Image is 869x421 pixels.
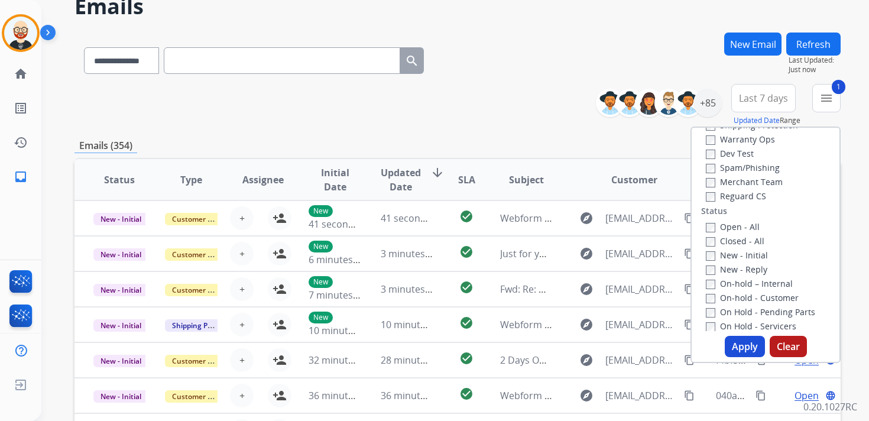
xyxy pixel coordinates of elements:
[605,318,677,332] span: [EMAIL_ADDRESS][DOMAIN_NAME]
[706,308,715,318] input: On Hold - Pending Parts
[4,17,37,50] img: avatar
[500,354,777,367] span: 2 Days Only: EXTRA 15% off mattresses. Stack Your Savings! 💰
[74,138,137,153] p: Emails (354)
[706,223,715,232] input: Open - All
[500,283,675,296] span: Fwd: Re: Handoff from [PERSON_NAME]
[825,390,836,401] mat-icon: language
[731,84,796,112] button: Last 7 days
[684,355,695,365] mat-icon: content_copy
[579,318,594,332] mat-icon: explore
[789,65,841,75] span: Just now
[579,211,594,225] mat-icon: explore
[309,241,333,252] p: New
[706,162,780,173] label: Spam/Phishing
[93,284,148,296] span: New - Initial
[684,390,695,401] mat-icon: content_copy
[509,173,544,187] span: Subject
[684,213,695,224] mat-icon: content_copy
[706,322,715,332] input: On Hold - Servicers
[739,96,788,101] span: Last 7 days
[611,173,657,187] span: Customer
[309,312,333,323] p: New
[104,173,135,187] span: Status
[706,135,715,145] input: Warranty Ops
[706,265,715,275] input: New - Reply
[309,389,377,402] span: 36 minutes ago
[459,280,474,294] mat-icon: check_circle
[706,306,815,318] label: On Hold - Pending Parts
[706,148,754,159] label: Dev Test
[500,318,768,331] span: Webform from [EMAIL_ADDRESS][DOMAIN_NAME] on [DATE]
[309,354,377,367] span: 32 minutes ago
[706,237,715,247] input: Closed - All
[14,67,28,81] mat-icon: home
[14,135,28,150] mat-icon: history
[706,294,715,303] input: On-hold - Customer
[381,247,444,260] span: 3 minutes ago
[93,390,148,403] span: New - Initial
[706,176,783,187] label: Merchant Team
[381,166,421,194] span: Updated Date
[605,388,677,403] span: [EMAIL_ADDRESS][DOMAIN_NAME]
[789,56,841,65] span: Last Updated:
[579,388,594,403] mat-icon: explore
[230,348,254,372] button: +
[755,390,766,401] mat-icon: content_copy
[230,277,254,301] button: +
[239,388,245,403] span: +
[684,284,695,294] mat-icon: content_copy
[93,248,148,261] span: New - Initial
[230,206,254,230] button: +
[430,166,445,180] mat-icon: arrow_downward
[93,213,148,225] span: New - Initial
[500,247,782,260] span: Just for you: an extra 20% OFF during our Prime Time Flash Sale
[239,211,245,225] span: +
[706,190,766,202] label: Reguard CS
[579,282,594,296] mat-icon: explore
[706,119,798,131] label: Shipping Protection
[706,292,799,303] label: On-hold - Customer
[239,318,245,332] span: +
[605,247,677,261] span: [EMAIL_ADDRESS][DOMAIN_NAME]
[706,134,775,145] label: Warranty Ops
[605,211,677,225] span: [EMAIL_ADDRESS][DOMAIN_NAME]
[230,242,254,265] button: +
[309,324,377,337] span: 10 minutes ago
[725,336,765,357] button: Apply
[230,384,254,407] button: +
[812,84,841,112] button: 1
[165,390,242,403] span: Customer Support
[786,33,841,56] button: Refresh
[165,284,242,296] span: Customer Support
[706,250,768,261] label: New - Initial
[309,276,333,288] p: New
[803,400,857,414] p: 0.20.1027RC
[165,319,246,332] span: Shipping Protection
[706,164,715,173] input: Spam/Phishing
[579,247,594,261] mat-icon: explore
[273,247,287,261] mat-icon: person_add
[605,353,677,367] span: [EMAIL_ADDRESS][DOMAIN_NAME]
[165,355,242,367] span: Customer Support
[706,280,715,289] input: On-hold – Internal
[273,353,287,367] mat-icon: person_add
[93,319,148,332] span: New - Initial
[180,173,202,187] span: Type
[381,354,449,367] span: 28 minutes ago
[14,170,28,184] mat-icon: inbox
[706,320,796,332] label: On Hold - Servicers
[309,166,361,194] span: Initial Date
[684,248,695,259] mat-icon: content_copy
[724,33,782,56] button: New Email
[706,192,715,202] input: Reguard CS
[458,173,475,187] span: SLA
[500,212,768,225] span: Webform from [EMAIL_ADDRESS][DOMAIN_NAME] on [DATE]
[405,54,419,68] mat-icon: search
[579,353,594,367] mat-icon: explore
[701,205,727,217] label: Status
[605,282,677,296] span: [EMAIL_ADDRESS][DOMAIN_NAME]
[459,351,474,365] mat-icon: check_circle
[309,205,333,217] p: New
[273,318,287,332] mat-icon: person_add
[819,91,834,105] mat-icon: menu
